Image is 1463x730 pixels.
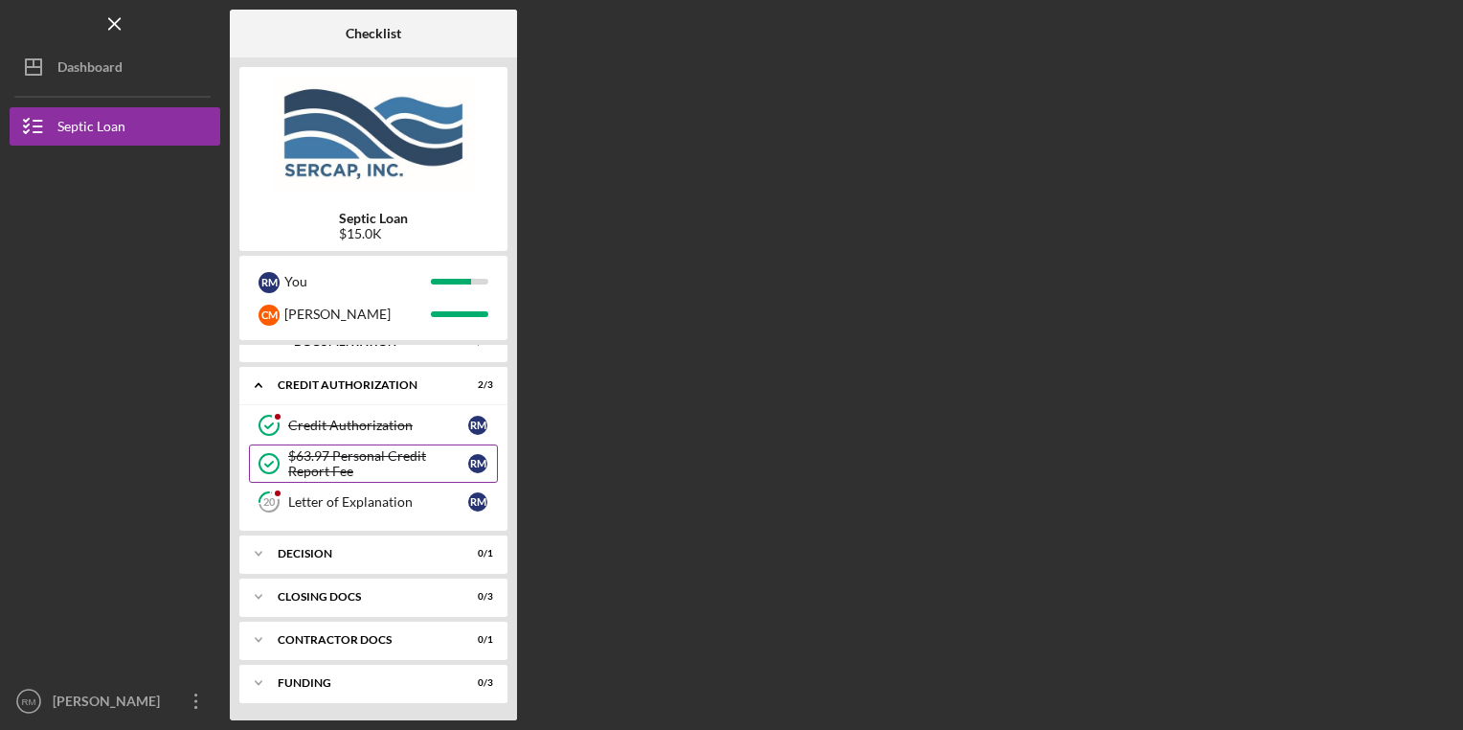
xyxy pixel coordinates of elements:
[288,418,468,433] div: Credit Authorization
[10,48,220,86] button: Dashboard
[10,107,220,146] button: Septic Loan
[249,406,498,445] a: Credit AuthorizationRM
[10,682,220,720] button: RM[PERSON_NAME]
[346,26,401,41] b: Checklist
[278,677,445,689] div: Funding
[278,548,445,559] div: Decision
[288,448,468,479] div: $63.97 Personal Credit Report Fee
[278,634,445,646] div: Contractor Docs
[468,492,487,512] div: R M
[459,634,493,646] div: 0 / 1
[459,677,493,689] div: 0 / 3
[263,496,276,509] tspan: 20
[22,696,36,707] text: RM
[288,494,468,510] div: Letter of Explanation
[459,548,493,559] div: 0 / 1
[459,379,493,391] div: 2 / 3
[259,305,280,326] div: C M
[284,265,431,298] div: You
[339,211,408,226] b: Septic Loan
[459,591,493,603] div: 0 / 3
[468,416,487,435] div: R M
[57,48,123,91] div: Dashboard
[284,298,431,331] div: [PERSON_NAME]
[339,226,408,241] div: $15.0K
[278,379,445,391] div: CREDIT AUTHORIZATION
[57,107,125,150] div: Septic Loan
[468,454,487,473] div: R M
[249,483,498,521] a: 20Letter of ExplanationRM
[278,591,445,603] div: CLOSING DOCS
[249,445,498,483] a: $63.97 Personal Credit Report FeeRM
[239,77,507,192] img: Product logo
[48,682,172,725] div: [PERSON_NAME]
[259,272,280,293] div: R M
